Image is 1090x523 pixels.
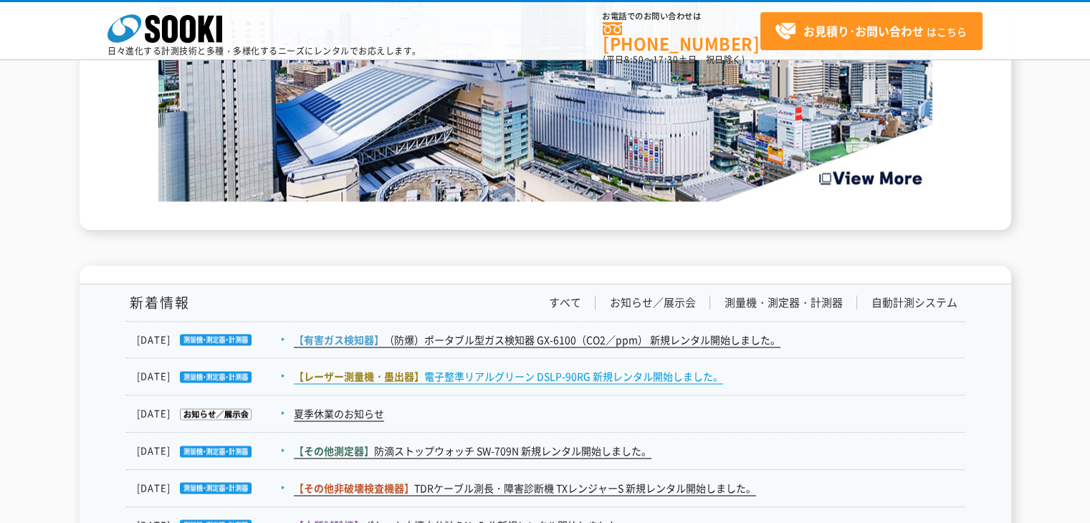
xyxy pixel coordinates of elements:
img: 測量機・測定器・計測器 [171,334,252,345]
a: 【その他測定器】防滴ストップウォッチ SW-709N 新規レンタル開始しました。 [294,443,651,459]
span: はこちら [775,21,967,42]
a: お見積り･お問い合わせはこちら [760,12,983,50]
span: 【レーザー測量機・墨出器】 [294,369,424,383]
p: 日々進化する計測技術と多種・多様化するニーズにレンタルでお応えします。 [107,47,421,55]
a: 【有害ガス検知器】（防爆）ポータブル型ガス検知器 GX-6100（CO2／ppm） 新規レンタル開始しました。 [294,332,780,347]
span: お電話でのお問い合わせは [603,12,760,21]
h1: 新着情報 [126,295,190,310]
strong: お見積り･お問い合わせ [803,22,924,39]
span: (平日 ～ 土日、祝日除く) [603,53,745,66]
a: 【その他非破壊検査機器】TDRケーブル測長・障害診断機 TXレンジャーS 新規レンタル開始しました。 [294,481,756,496]
span: 8:50 [624,53,644,66]
img: 測量機・測定器・計測器 [171,371,252,383]
a: 夏季休業のお知らせ [294,406,384,421]
img: 測量機・測定器・計測器 [171,482,252,494]
dt: [DATE] [137,481,292,496]
dt: [DATE] [137,332,292,347]
img: お知らせ／展示会 [171,408,252,420]
img: 測量機・測定器・計測器 [171,446,252,457]
a: お知らせ／展示会 [610,295,696,310]
span: 【有害ガス検知器】 [294,332,384,347]
a: 自動計測システム [871,295,957,310]
dt: [DATE] [137,443,292,459]
a: Create the Future [158,186,932,200]
a: [PHONE_NUMBER] [603,22,760,52]
dt: [DATE] [137,406,292,421]
a: 測量機・測定器・計測器 [725,295,843,310]
span: 【その他非破壊検査機器】 [294,481,414,495]
span: 17:30 [653,53,679,66]
a: 【レーザー測量機・墨出器】電子整準リアルグリーン DSLP-90RG 新規レンタル開始しました。 [294,369,723,384]
dt: [DATE] [137,369,292,384]
a: すべて [549,295,581,310]
span: 【その他測定器】 [294,443,374,458]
